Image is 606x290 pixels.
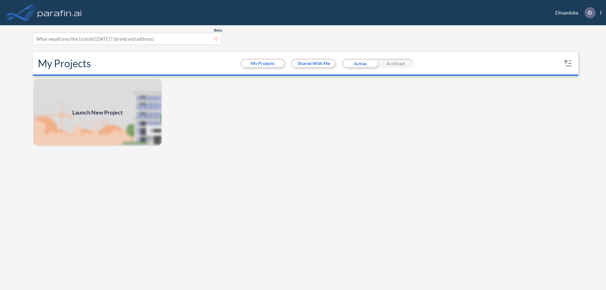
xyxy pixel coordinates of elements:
[33,78,162,146] img: add
[241,60,284,67] button: My Projects
[588,10,592,15] p: D
[292,60,335,67] button: Shared With Me
[563,58,573,68] button: sort
[33,78,162,146] a: Launch New Project
[214,28,222,33] span: Beta
[72,108,123,117] span: Launch New Project
[36,6,83,19] img: logo
[546,7,601,18] div: Dinamicka
[342,59,378,68] div: Active
[378,59,413,68] div: Archived
[38,57,91,69] h2: My Projects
